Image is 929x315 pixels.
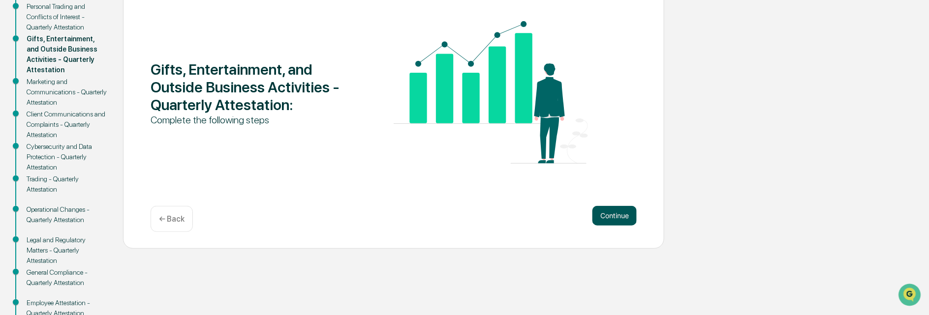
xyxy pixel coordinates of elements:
[592,206,637,226] button: Continue
[27,109,107,140] div: Client Communications and Complaints - Quarterly Attestation
[10,124,18,132] div: 🖐️
[27,204,107,225] div: Operational Changes - Quarterly Attestation
[27,34,107,75] div: Gifts, Entertainment, and Outside Business Activities - Quarterly Attestation
[6,119,67,137] a: 🖐️Preclearance
[71,124,79,132] div: 🗄️
[20,123,63,133] span: Preclearance
[27,77,107,108] div: Marketing and Communications - Quarterly Attestation
[10,20,179,36] p: How can we help?
[394,21,588,164] img: Gifts, Entertainment, and Outside Business Activities - Quarterly Attestation
[81,123,122,133] span: Attestations
[10,75,28,92] img: 1746055101610-c473b297-6a78-478c-a979-82029cc54cd1
[10,143,18,151] div: 🔎
[33,85,124,92] div: We're available if you need us!
[20,142,62,152] span: Data Lookup
[33,75,161,85] div: Start new chat
[6,138,66,156] a: 🔎Data Lookup
[898,283,924,309] iframe: Open customer support
[98,166,119,173] span: Pylon
[27,267,107,288] div: General Compliance - Quarterly Attestation
[67,119,126,137] a: 🗄️Attestations
[69,166,119,173] a: Powered byPylon
[27,142,107,172] div: Cybersecurity and Data Protection - Quarterly Attestation
[151,60,345,114] div: Gifts, Entertainment, and Outside Business Activities - Quarterly Attestation :
[27,1,107,32] div: Personal Trading and Conflicts of Interest - Quarterly Attestation
[27,235,107,266] div: Legal and Regulatory Matters - Quarterly Attestation
[151,114,345,126] div: Complete the following steps
[27,174,107,195] div: Trading - Quarterly Attestation
[167,78,179,89] button: Start new chat
[159,214,185,224] p: ← Back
